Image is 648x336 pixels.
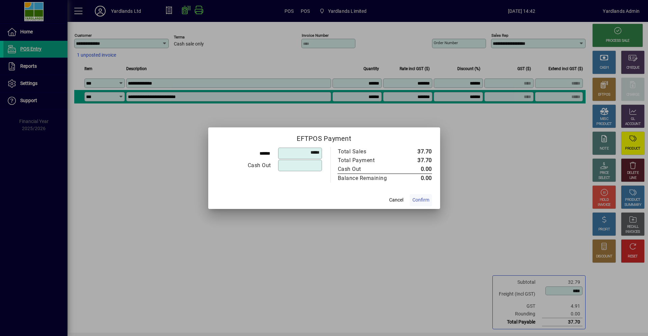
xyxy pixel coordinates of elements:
td: Total Sales [337,147,401,156]
button: Cancel [385,194,407,206]
td: 0.00 [401,165,432,174]
td: 37.70 [401,147,432,156]
div: Cash Out [217,161,271,170]
td: 0.00 [401,174,432,183]
td: 37.70 [401,156,432,165]
td: Total Payment [337,156,401,165]
div: Cash Out [338,165,395,173]
span: Confirm [412,196,429,204]
h2: EFTPOS Payment [208,127,440,147]
button: Confirm [410,194,432,206]
div: Balance Remaining [338,174,395,182]
span: Cancel [389,196,403,204]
